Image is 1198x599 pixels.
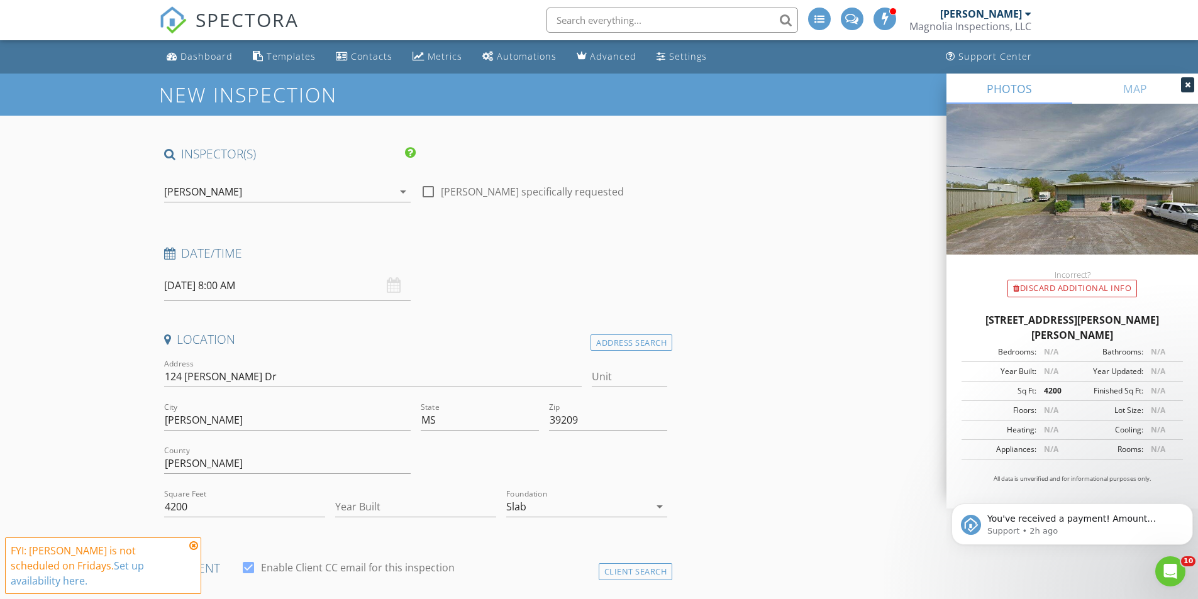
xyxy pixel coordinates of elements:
span: N/A [1044,444,1058,454]
i: arrow_drop_down [396,184,411,199]
p: All data is unverified and for informational purposes only. [962,475,1183,483]
span: SPECTORA [196,6,299,33]
h4: INSPECTOR(S) [164,146,416,162]
div: Bedrooms: [965,346,1036,358]
a: PHOTOS [946,74,1072,104]
iframe: Intercom notifications message [946,477,1198,565]
div: Automations [497,50,557,62]
a: Advanced [572,45,641,69]
span: 10 [1181,556,1195,566]
h1: New Inspection [159,84,438,106]
label: [PERSON_NAME] specifically requested [441,185,624,198]
div: Client Search [599,563,673,580]
span: N/A [1151,444,1165,454]
div: Address Search [591,334,672,351]
a: Templates [248,45,321,69]
input: Search everything... [546,8,798,33]
span: N/A [1151,405,1165,415]
div: Year Built: [965,366,1036,377]
div: Metrics [428,50,462,62]
img: The Best Home Inspection Software - Spectora [159,6,187,34]
h4: Date/Time [164,245,668,261]
span: N/A [1151,346,1165,357]
div: [PERSON_NAME] [940,8,1022,20]
div: Cooling: [1072,424,1143,436]
span: N/A [1044,346,1058,357]
div: Contacts [351,50,392,62]
div: Year Updated: [1072,366,1143,377]
a: Metrics [408,45,467,69]
img: streetview [946,104,1198,285]
div: Appliances: [965,444,1036,455]
a: Automations (Advanced) [477,45,562,69]
span: N/A [1044,366,1058,376]
a: Contacts [331,45,397,69]
label: Enable Client CC email for this inspection [261,561,455,574]
div: Templates [267,50,316,62]
div: Discard Additional info [1007,280,1137,297]
a: Settings [652,45,712,69]
div: 4200 [1036,385,1072,397]
div: Sq Ft: [965,385,1036,397]
span: N/A [1044,424,1058,435]
span: N/A [1151,366,1165,376]
a: MAP [1072,74,1198,104]
span: N/A [1151,424,1165,435]
div: Dashboard [180,50,233,62]
iframe: Intercom live chat [1155,556,1185,586]
div: Slab [506,501,526,512]
div: [PERSON_NAME] [164,186,242,197]
div: Advanced [590,50,636,62]
div: Heating: [965,424,1036,436]
span: N/A [1044,405,1058,415]
div: Lot Size: [1072,405,1143,416]
a: SPECTORA [159,17,299,43]
div: Floors: [965,405,1036,416]
div: Settings [669,50,707,62]
div: Support Center [958,50,1032,62]
div: Finished Sq Ft: [1072,385,1143,397]
div: [STREET_ADDRESS][PERSON_NAME][PERSON_NAME] [962,312,1183,343]
a: Support Center [941,45,1037,69]
i: arrow_drop_down [652,499,667,514]
input: Select date [164,270,411,301]
div: Magnolia Inspections, LLC [909,20,1031,33]
div: Incorrect? [946,270,1198,280]
h4: Location [164,331,668,348]
div: Rooms: [1072,444,1143,455]
a: Dashboard [162,45,238,69]
span: N/A [1151,385,1165,396]
div: Bathrooms: [1072,346,1143,358]
div: FYI: [PERSON_NAME] is not scheduled on Fridays. [11,543,186,588]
